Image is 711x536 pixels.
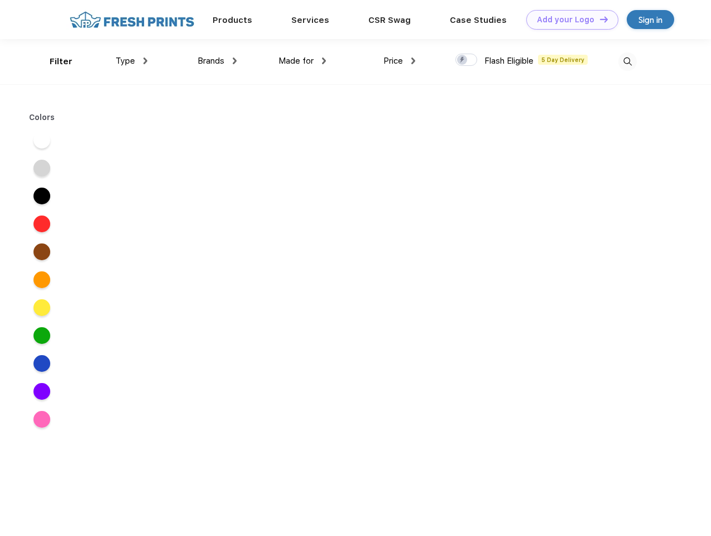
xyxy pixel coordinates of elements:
img: dropdown.png [322,58,326,64]
a: Sign in [627,10,674,29]
img: dropdown.png [411,58,415,64]
div: Filter [50,55,73,68]
div: Add your Logo [537,15,594,25]
span: Flash Eligible [484,56,534,66]
div: Colors [21,112,64,123]
span: 5 Day Delivery [538,55,588,65]
img: DT [600,16,608,22]
a: CSR Swag [368,15,411,25]
a: Products [213,15,252,25]
img: dropdown.png [143,58,147,64]
span: Type [116,56,135,66]
img: desktop_search.svg [618,52,637,71]
span: Made for [278,56,314,66]
span: Price [383,56,403,66]
span: Brands [198,56,224,66]
a: Services [291,15,329,25]
div: Sign in [638,13,662,26]
img: fo%20logo%202.webp [66,10,198,30]
img: dropdown.png [233,58,237,64]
